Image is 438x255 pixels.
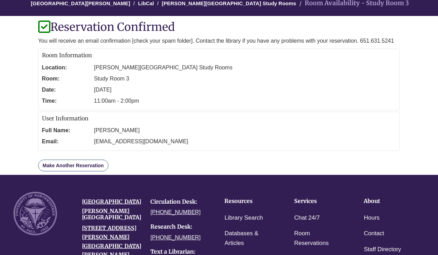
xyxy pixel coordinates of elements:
h4: Text a Librarian: [150,249,208,255]
a: Library Search [224,213,263,223]
dt: Room: [42,73,91,84]
h4: Resources [224,198,273,204]
dt: Full Name: [42,125,91,136]
a: [PHONE_NUMBER] [150,209,200,215]
p: You will receive an email confirmation [check your spam folder]. Contact the library if you have ... [38,37,400,45]
a: Make Another Reservation [38,160,108,171]
h1: Reservation Confirmed [38,21,400,33]
h4: [PERSON_NAME][GEOGRAPHIC_DATA] [82,208,140,220]
h4: Circulation Desk: [150,199,208,205]
dt: Date: [42,84,91,95]
a: Contact [364,229,384,239]
a: LibCal [138,0,154,6]
h2: User Information [42,116,396,122]
a: [GEOGRAPHIC_DATA] [82,198,141,205]
dd: [PERSON_NAME] [94,125,396,136]
a: Room Reservations [294,229,342,248]
h2: Room Information [42,52,396,59]
a: Hours [364,213,379,223]
a: Staff Directory [364,245,401,255]
dt: Time: [42,95,91,107]
img: UNW seal [14,192,57,235]
dd: [EMAIL_ADDRESS][DOMAIN_NAME] [94,136,396,147]
a: Databases & Articles [224,229,273,248]
a: Chat 24/7 [294,213,320,223]
dt: Email: [42,136,91,147]
a: [GEOGRAPHIC_DATA][PERSON_NAME] [31,0,130,6]
h4: Services [294,198,342,204]
dd: Study Room 3 [94,73,396,84]
dt: Location: [42,62,91,73]
dd: 11:00am - 2:00pm [94,95,396,107]
a: [PHONE_NUMBER] [150,235,200,240]
dd: [DATE] [94,84,396,95]
h4: Research Desk: [150,224,208,230]
a: [PERSON_NAME][GEOGRAPHIC_DATA] Study Rooms [162,0,296,6]
h4: About [364,198,412,204]
dd: [PERSON_NAME][GEOGRAPHIC_DATA] Study Rooms [94,62,396,73]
